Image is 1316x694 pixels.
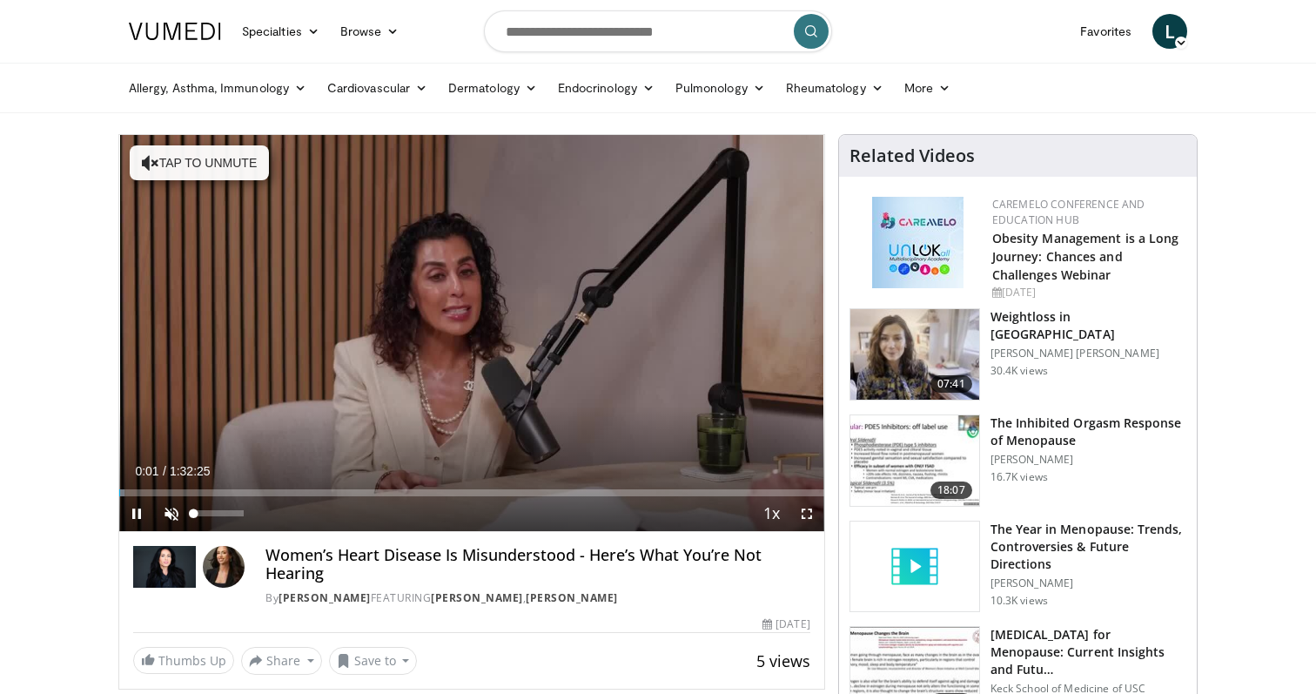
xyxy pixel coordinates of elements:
[170,464,211,478] span: 1:32:25
[849,145,975,166] h4: Related Videos
[154,496,189,531] button: Unmute
[849,521,1186,613] a: The Year in Menopause: Trends, Controversies & Future Directions [PERSON_NAME] 10.3K views
[992,230,1179,283] a: Obesity Management is a Long Journey: Chances and Challenges Webinar
[850,309,979,400] img: 9983fed1-7565-45be-8934-aef1103ce6e2.150x105_q85_crop-smart_upscale.jpg
[789,496,824,531] button: Fullscreen
[119,135,824,532] video-js: Video Player
[930,375,972,393] span: 07:41
[1070,14,1142,49] a: Favorites
[990,308,1186,343] h3: Weightloss in [GEOGRAPHIC_DATA]
[526,590,618,605] a: [PERSON_NAME]
[135,464,158,478] span: 0:01
[849,414,1186,507] a: 18:07 The Inhibited Orgasm Response of Menopause [PERSON_NAME] 16.7K views
[279,590,371,605] a: [PERSON_NAME]
[265,590,809,606] div: By FEATURING ,
[990,626,1186,678] h3: [MEDICAL_DATA] for Menopause: Current Insights and Futu…
[133,647,234,674] a: Thumbs Up
[118,71,317,105] a: Allergy, Asthma, Immunology
[241,647,322,675] button: Share
[990,414,1186,449] h3: The Inhibited Orgasm Response of Menopause
[265,546,809,583] h4: Women’s Heart Disease Is Misunderstood - Here’s What You’re Not Hearing
[755,496,789,531] button: Playback Rate
[330,14,410,49] a: Browse
[129,23,221,40] img: VuMedi Logo
[850,415,979,506] img: 283c0f17-5e2d-42ba-a87c-168d447cdba4.150x105_q85_crop-smart_upscale.jpg
[756,650,810,671] span: 5 views
[317,71,438,105] a: Cardiovascular
[775,71,894,105] a: Rheumatology
[990,347,1186,360] p: [PERSON_NAME] [PERSON_NAME]
[203,546,245,588] img: Avatar
[872,197,963,288] img: 45df64a9-a6de-482c-8a90-ada250f7980c.png.150x105_q85_autocrop_double_scale_upscale_version-0.2.jpg
[849,308,1186,401] a: 07:41 Weightloss in [GEOGRAPHIC_DATA] [PERSON_NAME] [PERSON_NAME] 30.4K views
[990,576,1186,590] p: [PERSON_NAME]
[1152,14,1187,49] a: L
[990,594,1048,608] p: 10.3K views
[431,590,523,605] a: [PERSON_NAME]
[990,521,1186,573] h3: The Year in Menopause: Trends, Controversies & Future Directions
[990,364,1048,378] p: 30.4K views
[992,197,1145,227] a: CaReMeLO Conference and Education Hub
[894,71,961,105] a: More
[329,647,418,675] button: Save to
[484,10,832,52] input: Search topics, interventions
[992,285,1183,300] div: [DATE]
[163,464,166,478] span: /
[930,482,972,499] span: 18:07
[130,145,269,180] button: Tap to unmute
[990,453,1186,467] p: [PERSON_NAME]
[850,522,979,612] img: video_placeholder_short.svg
[990,470,1048,484] p: 16.7K views
[762,617,809,632] div: [DATE]
[547,71,665,105] a: Endocrinology
[119,496,154,531] button: Pause
[438,71,547,105] a: Dermatology
[665,71,775,105] a: Pulmonology
[193,510,243,516] div: Volume Level
[133,546,196,588] img: Dr. Gabrielle Lyon
[232,14,330,49] a: Specialties
[119,489,824,496] div: Progress Bar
